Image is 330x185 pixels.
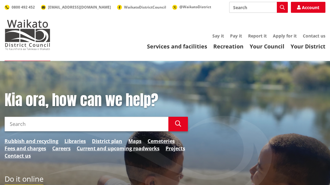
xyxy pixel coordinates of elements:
a: Fees and charges [5,145,46,152]
a: Careers [52,145,71,152]
a: Recreation [213,43,244,50]
span: 0800 492 452 [12,5,35,10]
a: 0800 492 452 [5,5,35,10]
input: Search input [5,117,168,131]
a: Your District [291,43,325,50]
a: Current and upcoming roadworks [77,145,159,152]
a: WaikatoDistrictCouncil [117,5,166,10]
span: [EMAIL_ADDRESS][DOMAIN_NAME] [48,5,111,10]
img: Waikato District Council - Te Kaunihera aa Takiwaa o Waikato [5,20,50,50]
a: Pay it [230,33,242,39]
a: Your Council [250,43,284,50]
a: Libraries [64,137,86,145]
input: Search input [229,2,288,13]
a: Contact us [5,152,31,159]
a: Services and facilities [147,43,207,50]
a: Account [291,2,325,13]
a: @WaikatoDistrict [172,4,211,9]
a: District plan [92,137,122,145]
span: @WaikatoDistrict [179,4,211,9]
a: Rubbish and recycling [5,137,58,145]
a: Apply for it [273,33,297,39]
span: WaikatoDistrictCouncil [124,5,166,10]
a: Contact us [303,33,325,39]
a: Say it [212,33,224,39]
a: Cemeteries [148,137,175,145]
a: Report it [248,33,267,39]
h1: Kia ora, how can we help? [5,91,188,109]
a: Maps [128,137,141,145]
a: Projects [166,145,185,152]
a: [EMAIL_ADDRESS][DOMAIN_NAME] [41,5,111,10]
